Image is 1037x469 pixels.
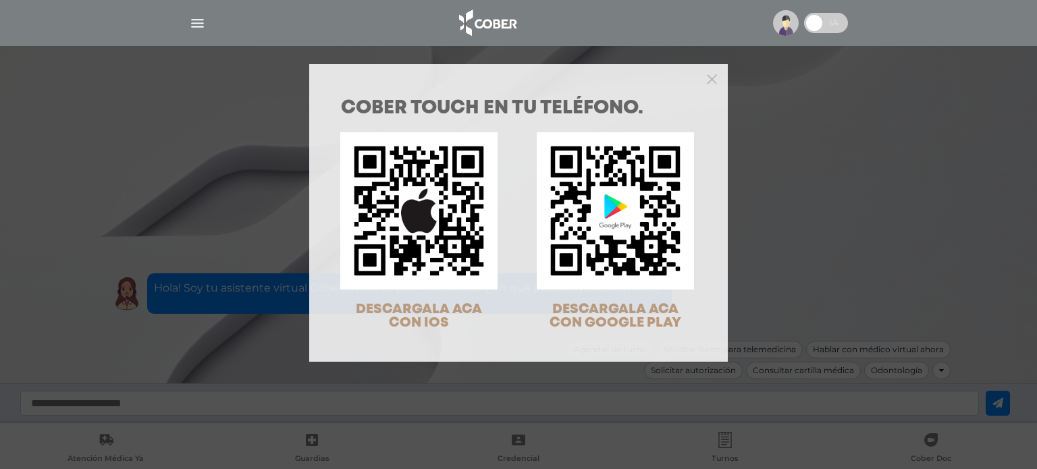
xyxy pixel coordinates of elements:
[550,303,681,329] span: DESCARGALA ACA CON GOOGLE PLAY
[537,132,694,289] img: qr-code
[356,303,482,329] span: DESCARGALA ACA CON IOS
[341,99,696,118] h1: COBER TOUCH en tu teléfono.
[707,72,717,84] button: Close
[340,132,498,289] img: qr-code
